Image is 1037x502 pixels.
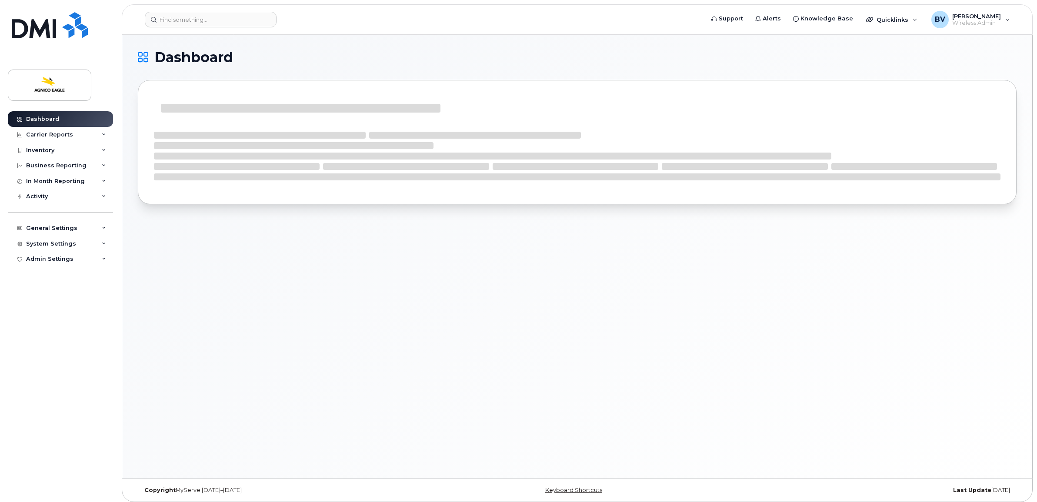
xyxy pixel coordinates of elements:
strong: Last Update [953,487,991,493]
span: Dashboard [154,51,233,64]
div: MyServe [DATE]–[DATE] [138,487,431,494]
div: [DATE] [724,487,1017,494]
a: Keyboard Shortcuts [545,487,602,493]
strong: Copyright [144,487,176,493]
